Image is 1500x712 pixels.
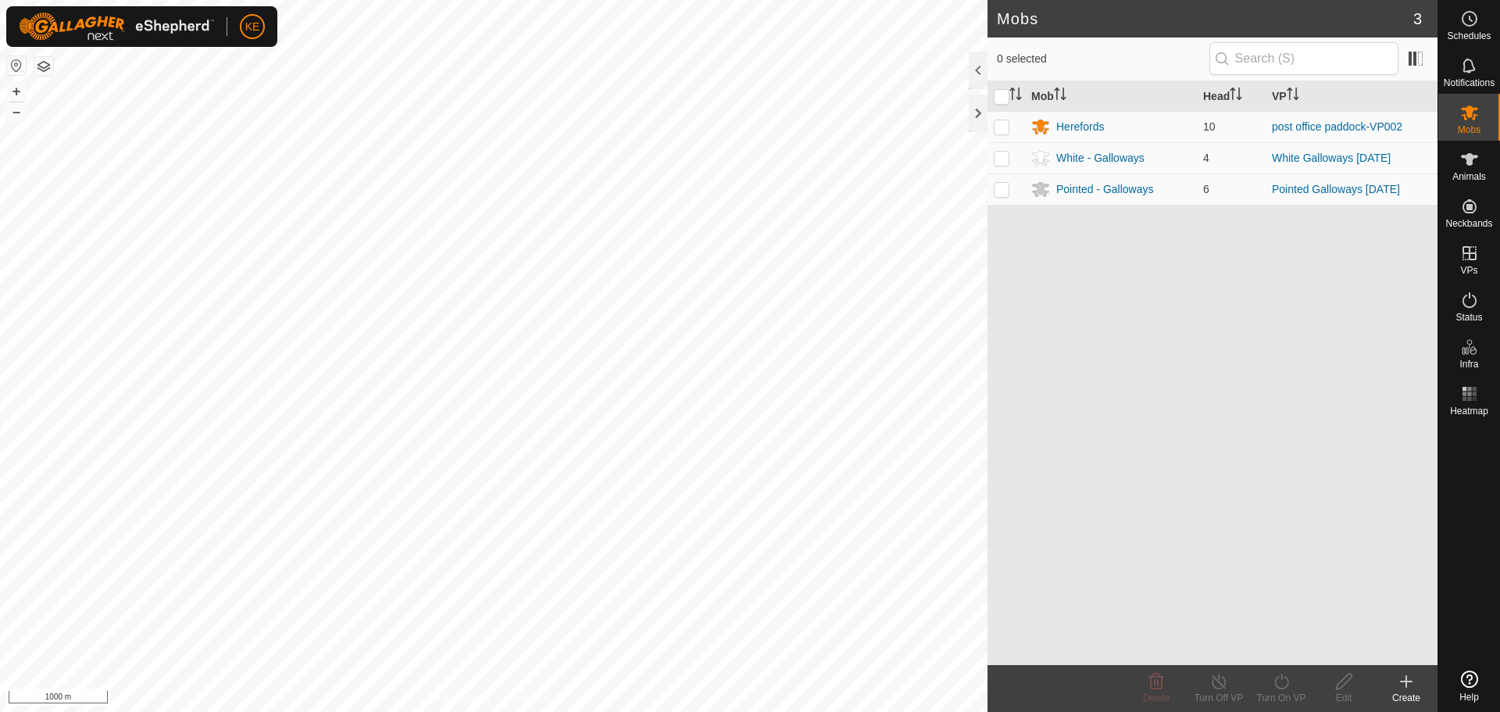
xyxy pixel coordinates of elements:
p-sorticon: Activate to sort [1009,90,1022,102]
button: Reset Map [7,56,26,75]
a: Contact Us [509,692,555,706]
span: Heatmap [1450,406,1488,416]
div: Herefords [1056,119,1104,135]
a: Help [1438,664,1500,708]
span: 0 selected [997,51,1209,67]
div: Pointed - Galloways [1056,181,1154,198]
p-sorticon: Activate to sort [1054,90,1066,102]
th: Head [1197,81,1266,112]
th: VP [1266,81,1437,112]
button: – [7,102,26,121]
span: KE [245,19,260,35]
span: Delete [1143,692,1170,703]
a: post office paddock-VP002 [1272,120,1402,133]
h2: Mobs [997,9,1413,28]
span: Status [1455,313,1482,322]
span: Schedules [1447,31,1491,41]
span: 4 [1203,152,1209,164]
th: Mob [1025,81,1197,112]
div: White - Galloways [1056,150,1145,166]
span: Help [1459,692,1479,702]
p-sorticon: Activate to sort [1287,90,1299,102]
span: Notifications [1444,78,1495,88]
span: 6 [1203,183,1209,195]
span: VPs [1460,266,1477,275]
span: Animals [1452,172,1486,181]
span: Mobs [1458,125,1480,134]
button: Map Layers [34,57,53,76]
div: Turn Off VP [1187,691,1250,705]
button: + [7,82,26,101]
span: Neckbands [1445,219,1492,228]
input: Search (S) [1209,42,1398,75]
div: Turn On VP [1250,691,1312,705]
p-sorticon: Activate to sort [1230,90,1242,102]
a: Pointed Galloways [DATE] [1272,183,1400,195]
span: Infra [1459,360,1478,369]
a: Privacy Policy [432,692,491,706]
div: Create [1375,691,1437,705]
span: 10 [1203,120,1216,133]
a: White Galloways [DATE] [1272,152,1391,164]
img: Gallagher Logo [19,13,214,41]
div: Edit [1312,691,1375,705]
span: 3 [1413,7,1422,30]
